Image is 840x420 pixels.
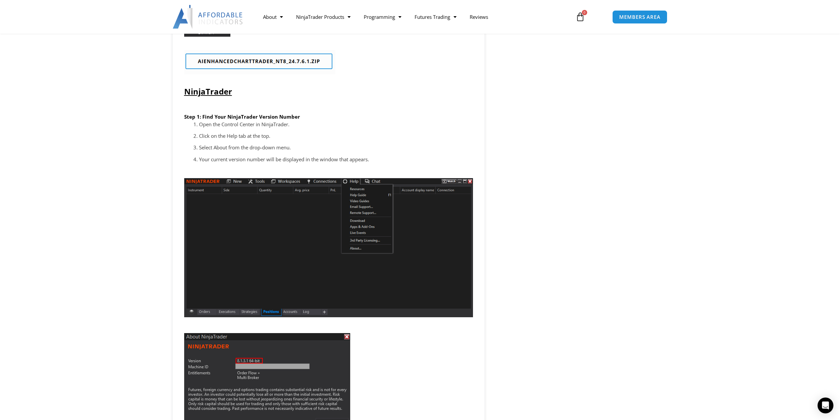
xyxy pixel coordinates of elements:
[612,10,667,24] a: MEMBERS AREA
[199,120,473,129] p: Open the Control Center in NinjaTrader.
[818,398,833,413] div: Open Intercom Messenger
[357,9,408,24] a: Programming
[184,114,473,120] h6: Step 1: Find Your NinjaTrader Version Number
[199,143,473,152] p: Select About from the drop-down menu.
[289,9,357,24] a: NinjaTrader Products
[184,86,232,97] strong: NinjaTrader
[256,9,289,24] a: About
[199,155,473,164] p: Your current version number will be displayed in the window that appears.
[408,9,463,24] a: Futures Trading
[184,178,473,317] img: where to find ninjatrader account number
[582,10,587,15] span: 0
[173,5,244,29] img: LogoAI | Affordable Indicators – NinjaTrader
[199,132,473,141] p: Click on the Help tab at the top.
[566,7,595,26] a: 0
[463,9,495,24] a: Reviews
[184,50,335,74] img: Enhanced Chart Trader File Name
[256,9,568,24] nav: Menu
[619,15,660,19] span: MEMBERS AREA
